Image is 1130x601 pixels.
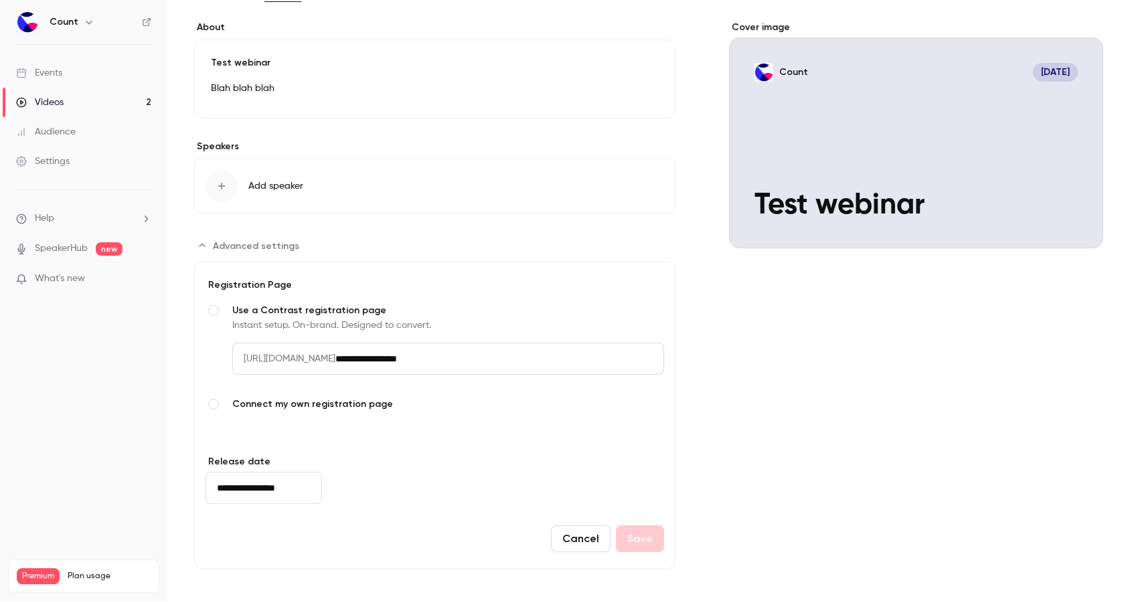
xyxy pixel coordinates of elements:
[232,319,664,332] div: Instant setup. On-brand. Designed to convert.
[211,80,659,96] p: Blah blah blah
[17,568,60,584] span: Premium
[35,242,88,256] a: SpeakerHub
[551,525,611,552] button: Cancel
[35,211,54,226] span: Help
[194,235,307,256] button: Advanced settings
[194,235,675,569] section: Advanced settings
[248,179,303,193] span: Add speaker
[194,140,675,153] label: Speakers
[206,455,322,468] label: Release date
[50,15,78,29] h6: Count
[335,343,664,375] input: Use a Contrast registration pageInstant setup. On-brand. Designed to convert.[URL][DOMAIN_NAME]
[16,66,62,80] div: Events
[232,304,664,317] span: Use a Contrast registration page
[194,21,675,34] label: About
[17,11,38,33] img: Count
[35,272,85,286] span: What's new
[16,155,70,168] div: Settings
[232,343,335,375] span: [URL][DOMAIN_NAME]
[206,278,664,292] div: Registration Page
[16,211,151,226] li: help-dropdown-opener
[232,398,664,411] span: Connect my own registration page
[194,159,675,213] button: Add speaker
[729,21,1103,34] label: Cover image
[16,96,64,109] div: Videos
[68,571,151,582] span: Plan usage
[729,21,1103,248] section: Cover image
[211,56,659,70] p: Test webinar
[16,125,76,139] div: Audience
[96,242,123,256] span: new
[213,239,299,253] span: Advanced settings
